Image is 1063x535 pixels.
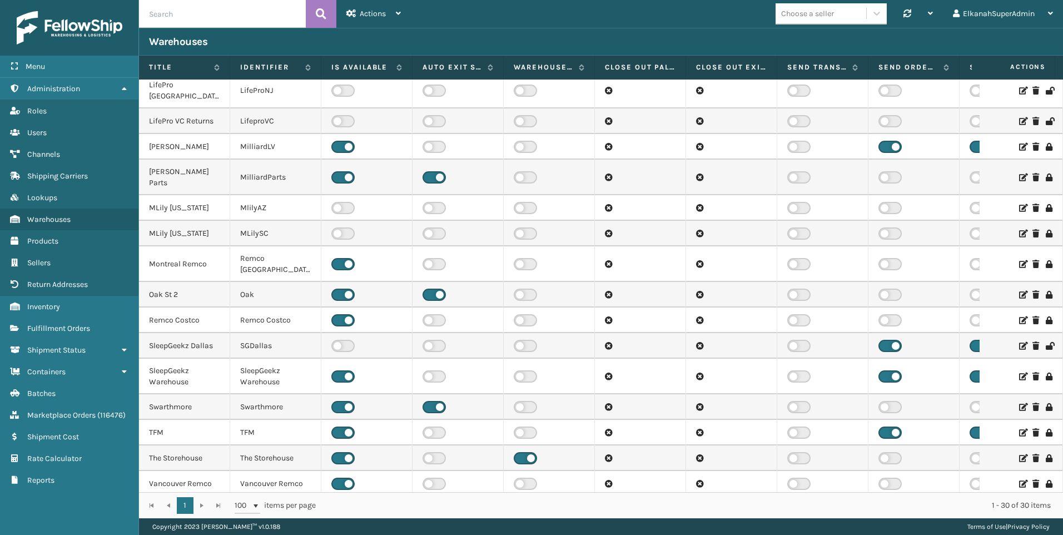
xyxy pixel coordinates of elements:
[1046,260,1052,268] i: Deactivate
[1046,454,1052,462] i: Deactivate
[1019,342,1026,350] i: Edit
[1019,316,1026,324] i: Edit
[230,195,321,221] td: MlilyAZ
[1032,291,1039,299] i: Delete
[230,246,321,282] td: Remco [GEOGRAPHIC_DATA]
[230,359,321,394] td: SleepGeekz Warehouse
[1032,260,1039,268] i: Delete
[1032,429,1039,437] i: Delete
[331,62,391,72] label: Is Available
[27,432,79,442] span: Shipment Cost
[1046,291,1052,299] i: Deactivate
[1019,291,1026,299] i: Edit
[139,359,230,394] td: SleepGeekz Warehouse
[230,308,321,333] td: Remco Costco
[139,308,230,333] td: Remco Costco
[139,246,230,282] td: Montreal Remco
[230,394,321,420] td: Swarthmore
[235,500,251,511] span: 100
[17,11,122,44] img: logo
[149,35,207,48] h3: Warehouses
[230,420,321,445] td: TFM
[235,497,316,514] span: items per page
[1019,230,1026,237] i: Edit
[27,128,47,137] span: Users
[1032,342,1039,350] i: Delete
[1019,260,1026,268] i: Edit
[27,215,71,224] span: Warehouses
[230,471,321,497] td: Vancouver Remco
[139,160,230,195] td: [PERSON_NAME] Parts
[1046,316,1052,324] i: Deactivate
[423,62,482,72] label: Auto Exit Scan
[1032,204,1039,212] i: Delete
[27,106,47,116] span: Roles
[975,58,1052,76] span: Actions
[27,258,51,267] span: Sellers
[27,84,80,93] span: Administration
[27,280,88,289] span: Return Addresses
[878,62,938,72] label: Send Order API
[1032,316,1039,324] i: Delete
[1019,87,1026,95] i: Edit
[27,475,54,485] span: Reports
[27,410,96,420] span: Marketplace Orders
[1032,454,1039,462] i: Delete
[177,497,193,514] a: 1
[1019,143,1026,151] i: Edit
[230,134,321,160] td: MilliardLV
[514,62,573,72] label: Warehouse accepting return labels
[139,195,230,221] td: MLily [US_STATE]
[27,150,60,159] span: Channels
[781,8,834,19] div: Choose a seller
[1032,373,1039,380] i: Delete
[230,160,321,195] td: MilliardParts
[1019,174,1026,181] i: Edit
[230,221,321,246] td: MLilySC
[1019,117,1026,125] i: Edit
[1019,480,1026,488] i: Edit
[139,394,230,420] td: Swarthmore
[27,345,86,355] span: Shipment Status
[1046,373,1052,380] i: Deactivate
[1046,342,1052,350] i: Reactivate
[27,389,56,398] span: Batches
[152,518,280,535] p: Copyright 2023 [PERSON_NAME]™ v 1.0.188
[26,62,45,71] span: Menu
[1046,403,1052,411] i: Deactivate
[1032,480,1039,488] i: Delete
[230,282,321,308] td: Oak
[139,420,230,445] td: TFM
[331,500,1051,511] div: 1 - 30 of 30 items
[230,333,321,359] td: SGDallas
[139,221,230,246] td: MLily [US_STATE]
[139,73,230,108] td: LifePro [GEOGRAPHIC_DATA]
[139,471,230,497] td: Vancouver Remco
[27,367,66,377] span: Containers
[1046,143,1052,151] i: Deactivate
[787,62,847,72] label: Send Transfer API
[1019,429,1026,437] i: Edit
[1046,429,1052,437] i: Deactivate
[967,523,1006,531] a: Terms of Use
[1032,230,1039,237] i: Delete
[139,333,230,359] td: SleepGeekz Dallas
[1046,117,1052,125] i: Reactivate
[1046,230,1052,237] i: Deactivate
[1019,373,1026,380] i: Edit
[27,171,88,181] span: Shipping Carriers
[1019,204,1026,212] i: Edit
[230,73,321,108] td: LifeProNJ
[27,193,57,202] span: Lookups
[240,62,300,72] label: Identifier
[27,302,60,311] span: Inventory
[1032,174,1039,181] i: Delete
[970,62,1029,72] label: Send Inventory API
[27,236,58,246] span: Products
[1046,174,1052,181] i: Deactivate
[1046,87,1052,95] i: Reactivate
[1046,480,1052,488] i: Deactivate
[1032,143,1039,151] i: Delete
[360,9,386,18] span: Actions
[1032,117,1039,125] i: Delete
